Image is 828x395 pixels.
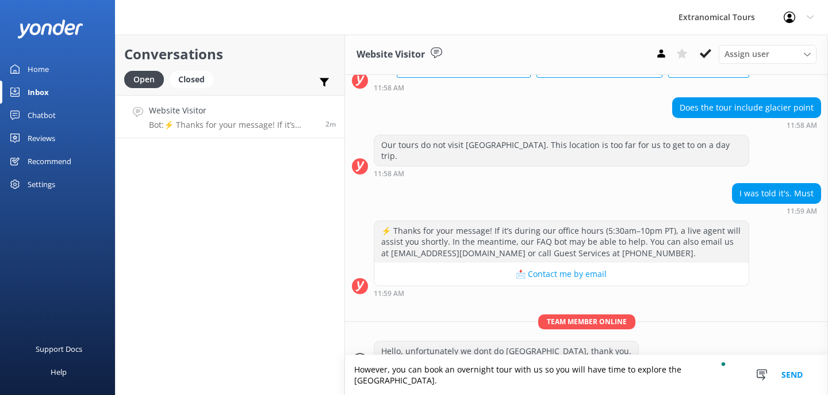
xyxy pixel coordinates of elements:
div: Our tours do not visit [GEOGRAPHIC_DATA]. This location is too far for us to get to on a day trip. [374,135,749,166]
div: Sep 10 2025 08:58pm (UTC -07:00) America/Tijuana [672,121,821,129]
div: Settings [28,173,55,196]
button: 📩 Contact me by email [374,263,749,286]
div: Sep 10 2025 08:58pm (UTC -07:00) America/Tijuana [374,169,749,177]
h2: Conversations [124,43,336,65]
div: Inbox [28,81,49,104]
div: Hello, unfortunately we dont do [GEOGRAPHIC_DATA], thank you. [374,341,638,361]
div: Closed [170,71,213,88]
strong: 11:59 AM [374,290,404,297]
span: Team member online [538,314,635,329]
div: Sep 10 2025 08:58pm (UTC -07:00) America/Tijuana [374,83,749,92]
h4: Website Visitor [149,104,317,117]
div: Sep 10 2025 08:59pm (UTC -07:00) America/Tijuana [374,289,749,297]
p: Bot: ⚡ Thanks for your message! If it’s during our office hours (5:30am–10pm PT), a live agent wi... [149,120,317,130]
div: Support Docs [36,337,82,360]
img: yonder-white-logo.png [17,20,83,39]
strong: 11:58 AM [374,85,404,92]
div: Help [51,360,67,383]
strong: 11:58 AM [374,170,404,177]
div: Sep 10 2025 08:59pm (UTC -07:00) America/Tijuana [732,207,821,215]
span: Sep 10 2025 08:59pm (UTC -07:00) America/Tijuana [325,119,336,129]
div: Open [124,71,164,88]
a: Website VisitorBot:⚡ Thanks for your message! If it’s during our office hours (5:30am–10pm PT), a... [116,95,344,138]
div: I was told it's. Must [733,184,821,203]
h3: Website Visitor [356,47,425,62]
strong: 11:59 AM [787,208,817,215]
textarea: To enrich screen reader interactions, please activate Accessibility in Grammarly extension settings [345,355,828,395]
a: Open [124,73,170,85]
div: ⚡ Thanks for your message! If it’s during our office hours (5:30am–10pm PT), a live agent will as... [374,221,749,263]
div: Chatbot [28,104,56,127]
strong: 11:58 AM [787,122,817,129]
div: Reviews [28,127,55,150]
div: Assign User [719,45,816,63]
div: Recommend [28,150,71,173]
button: Send [770,355,814,395]
span: Assign user [724,48,769,60]
div: Does the tour include glacier point [673,98,821,117]
div: Home [28,58,49,81]
a: Closed [170,73,219,85]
